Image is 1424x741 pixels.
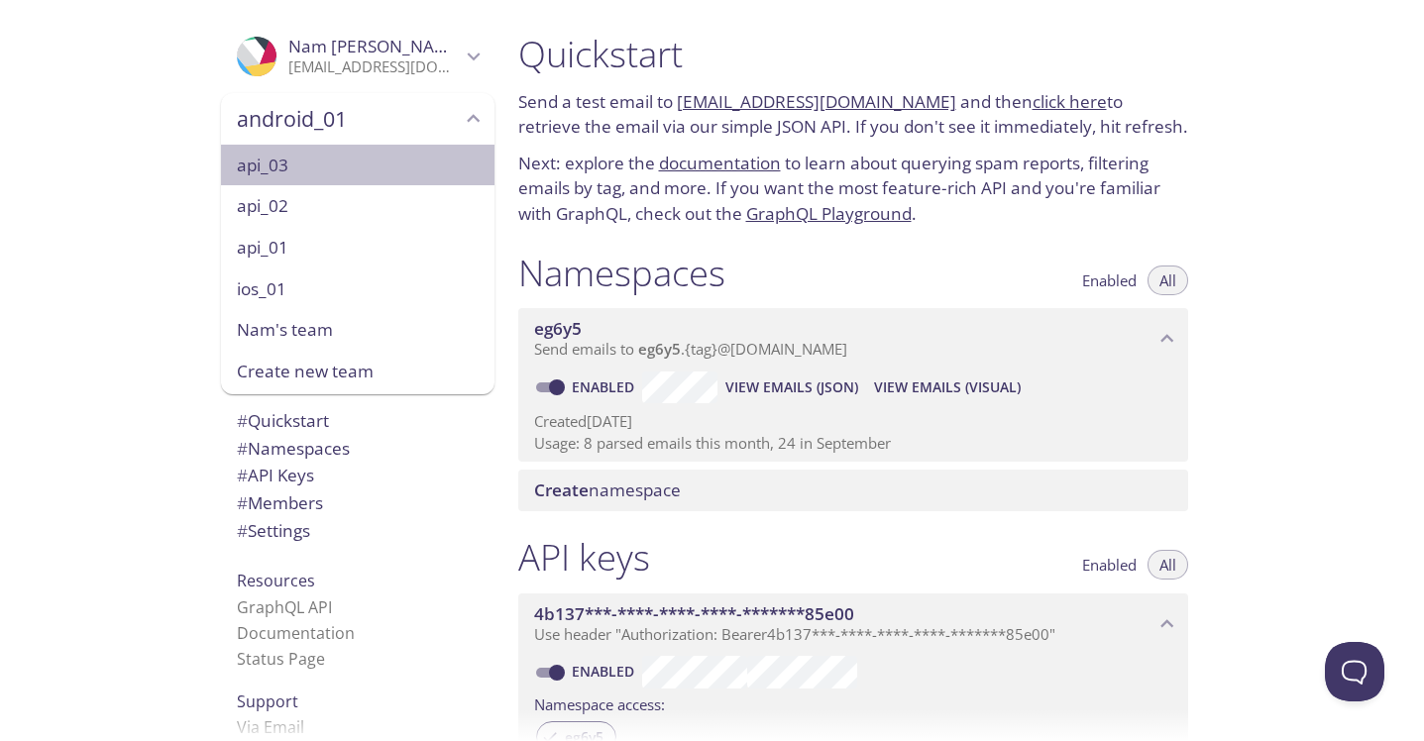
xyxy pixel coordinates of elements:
[1070,550,1149,580] button: Enabled
[569,662,642,681] a: Enabled
[288,35,465,57] span: Nam [PERSON_NAME]
[237,596,332,618] a: GraphQL API
[221,24,494,89] div: Nam Kevin
[221,309,494,351] div: Nam's team
[237,464,314,486] span: API Keys
[534,339,847,359] span: Send emails to . {tag} @[DOMAIN_NAME]
[237,317,479,343] span: Nam's team
[518,89,1188,140] p: Send a test email to and then to retrieve the email via our simple JSON API. If you don't see it ...
[638,339,681,359] span: eg6y5
[534,688,665,717] label: Namespace access:
[866,371,1029,403] button: View Emails (Visual)
[725,375,858,399] span: View Emails (JSON)
[237,690,298,712] span: Support
[717,371,866,403] button: View Emails (JSON)
[237,359,479,384] span: Create new team
[237,153,479,178] span: api_03
[518,470,1188,511] div: Create namespace
[534,317,582,340] span: eg6y5
[221,93,494,145] div: android_01
[221,351,494,394] div: Create new team
[534,433,1172,454] p: Usage: 8 parsed emails this month, 24 in September
[659,152,781,174] a: documentation
[518,308,1188,370] div: eg6y5 namespace
[874,375,1021,399] span: View Emails (Visual)
[237,437,248,460] span: #
[237,570,315,591] span: Resources
[237,648,325,670] a: Status Page
[237,519,310,542] span: Settings
[518,32,1188,76] h1: Quickstart
[237,491,248,514] span: #
[237,409,248,432] span: #
[237,464,248,486] span: #
[534,478,589,501] span: Create
[237,622,355,644] a: Documentation
[534,411,1172,432] p: Created [DATE]
[237,105,461,133] span: android_01
[237,276,479,302] span: ios_01
[221,435,494,463] div: Namespaces
[534,478,681,501] span: namespace
[237,193,479,219] span: api_02
[221,407,494,435] div: Quickstart
[288,57,461,77] p: [EMAIL_ADDRESS][DOMAIN_NAME]
[237,409,329,432] span: Quickstart
[237,235,479,261] span: api_01
[221,462,494,489] div: API Keys
[569,377,642,396] a: Enabled
[237,491,323,514] span: Members
[221,268,494,310] div: ios_01
[746,202,912,225] a: GraphQL Playground
[221,185,494,227] div: api_02
[1033,90,1107,113] a: click here
[518,151,1188,227] p: Next: explore the to learn about querying spam reports, filtering emails by tag, and more. If you...
[1325,642,1384,701] iframe: Help Scout Beacon - Open
[518,535,650,580] h1: API keys
[221,489,494,517] div: Members
[221,227,494,268] div: api_01
[677,90,956,113] a: [EMAIL_ADDRESS][DOMAIN_NAME]
[518,251,725,295] h1: Namespaces
[1070,265,1149,295] button: Enabled
[221,517,494,545] div: Team Settings
[237,437,350,460] span: Namespaces
[221,145,494,186] div: api_03
[237,519,248,542] span: #
[1148,265,1188,295] button: All
[1148,550,1188,580] button: All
